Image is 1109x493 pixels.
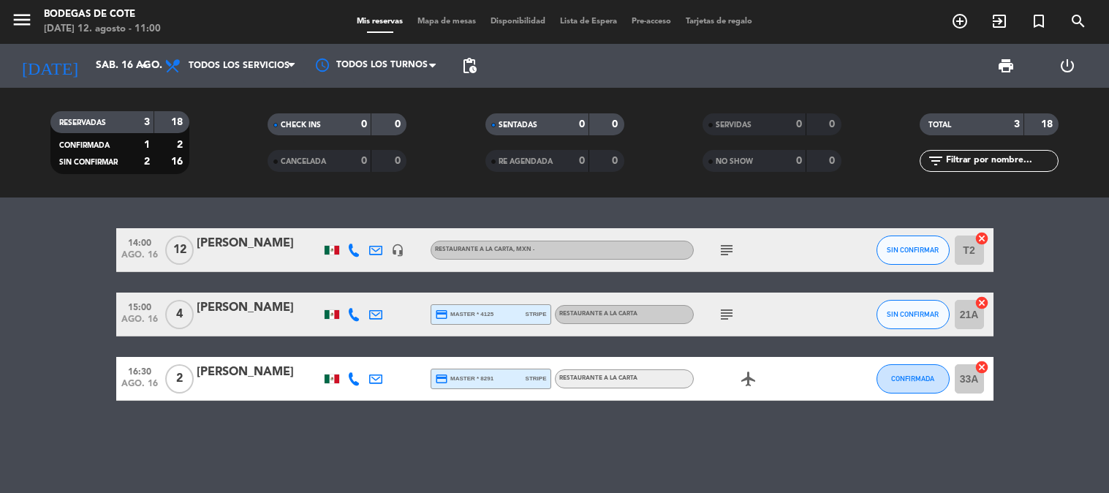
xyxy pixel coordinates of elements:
i: turned_in_not [1030,12,1048,30]
div: [DATE] 12. agosto - 11:00 [44,22,161,37]
span: stripe [526,309,547,319]
span: 14:00 [121,233,158,250]
span: RESTAURANTE A LA CARTA [559,311,637,317]
i: credit_card [435,372,448,385]
div: [PERSON_NAME] [197,234,321,253]
div: Bodegas de Cote [44,7,161,22]
span: CANCELADA [281,158,326,165]
span: SERVIDAS [716,121,752,129]
span: Reserva especial [1019,9,1059,34]
span: Mapa de mesas [410,18,483,26]
span: master * 4125 [435,308,494,321]
span: 2 [165,364,194,394]
button: CONFIRMADA [877,364,950,394]
i: power_settings_new [1059,57,1076,75]
i: arrow_drop_down [136,57,154,75]
i: cancel [974,360,989,375]
input: Filtrar por nombre... [945,153,1058,169]
span: CONFIRMADA [891,375,934,383]
span: SIN CONFIRMAR [887,310,939,318]
span: SIN CONFIRMAR [887,246,939,254]
i: search [1070,12,1087,30]
button: SIN CONFIRMAR [877,236,950,265]
span: SENTADAS [499,121,537,129]
span: TOTAL [928,121,951,129]
button: SIN CONFIRMAR [877,300,950,329]
span: RE AGENDADA [499,158,553,165]
strong: 0 [361,156,367,166]
div: LOG OUT [1037,44,1098,88]
button: menu [11,9,33,36]
span: RESERVADAS [59,119,106,127]
strong: 0 [829,119,838,129]
span: master * 8291 [435,372,494,385]
strong: 0 [829,156,838,166]
i: filter_list [927,152,945,170]
span: Pre-acceso [624,18,678,26]
span: CHECK INS [281,121,321,129]
div: [PERSON_NAME] [197,298,321,317]
span: Mis reservas [349,18,410,26]
span: stripe [526,374,547,383]
span: 15:00 [121,298,158,315]
strong: 0 [612,119,621,129]
strong: 2 [144,157,150,167]
i: subject [718,241,735,259]
div: [PERSON_NAME] [197,363,321,382]
strong: 0 [612,156,621,166]
strong: 18 [171,117,186,127]
strong: 0 [796,119,802,129]
strong: 0 [579,156,585,166]
i: exit_to_app [991,12,1008,30]
span: BUSCAR [1059,9,1098,34]
span: , MXN - [513,246,534,252]
strong: 2 [177,140,186,150]
i: [DATE] [11,50,88,82]
strong: 0 [395,156,404,166]
span: pending_actions [461,57,478,75]
span: Lista de Espera [553,18,624,26]
span: ago. 16 [121,379,158,396]
strong: 0 [579,119,585,129]
span: ago. 16 [121,250,158,267]
i: airplanemode_active [740,370,757,388]
span: SIN CONFIRMAR [59,159,118,166]
span: 12 [165,236,194,265]
strong: 1 [144,140,150,150]
i: cancel [974,231,989,246]
span: 4 [165,300,194,329]
strong: 18 [1041,119,1056,129]
span: Disponibilidad [483,18,553,26]
strong: 3 [1014,119,1020,129]
i: cancel [974,296,989,310]
strong: 3 [144,117,150,127]
i: subject [718,306,735,323]
span: ago. 16 [121,315,158,331]
span: Todos los servicios [189,61,289,71]
span: print [997,57,1015,75]
span: Tarjetas de regalo [678,18,760,26]
i: add_circle_outline [951,12,969,30]
i: credit_card [435,308,448,321]
span: 16:30 [121,362,158,379]
span: NO SHOW [716,158,753,165]
strong: 0 [796,156,802,166]
span: CONFIRMADA [59,142,110,149]
span: RESTAURANTE A LA CARTA [559,375,637,381]
i: menu [11,9,33,31]
span: WALK IN [980,9,1019,34]
i: headset_mic [391,244,404,257]
strong: 0 [361,119,367,129]
span: RESERVAR MESA [940,9,980,34]
strong: 16 [171,157,186,167]
strong: 0 [395,119,404,129]
span: RESTAURANTE A LA CARTA [435,246,534,252]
